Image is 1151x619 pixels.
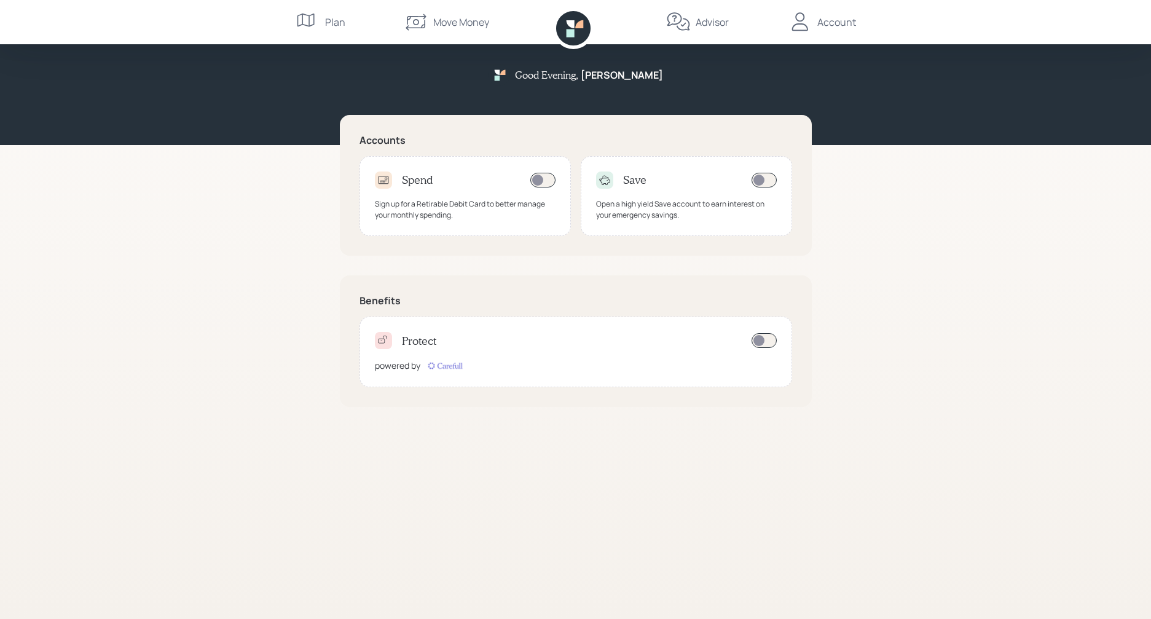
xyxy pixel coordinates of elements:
[375,199,556,221] div: Sign up for a Retirable Debit Card to better manage your monthly spending.
[425,360,465,372] img: carefull-M2HCGCDH.digested.png
[359,295,792,307] h5: Benefits
[515,69,578,81] h5: Good Evening ,
[596,199,777,221] div: Open a high yield Save account to earn interest on your emergency savings.
[359,135,792,146] h5: Accounts
[581,69,663,81] h5: [PERSON_NAME]
[817,15,856,30] div: Account
[433,15,489,30] div: Move Money
[325,15,345,30] div: Plan
[402,173,433,187] h4: Spend
[402,334,436,348] h4: Protect
[375,359,420,372] div: powered by
[623,173,646,187] h4: Save
[696,15,729,30] div: Advisor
